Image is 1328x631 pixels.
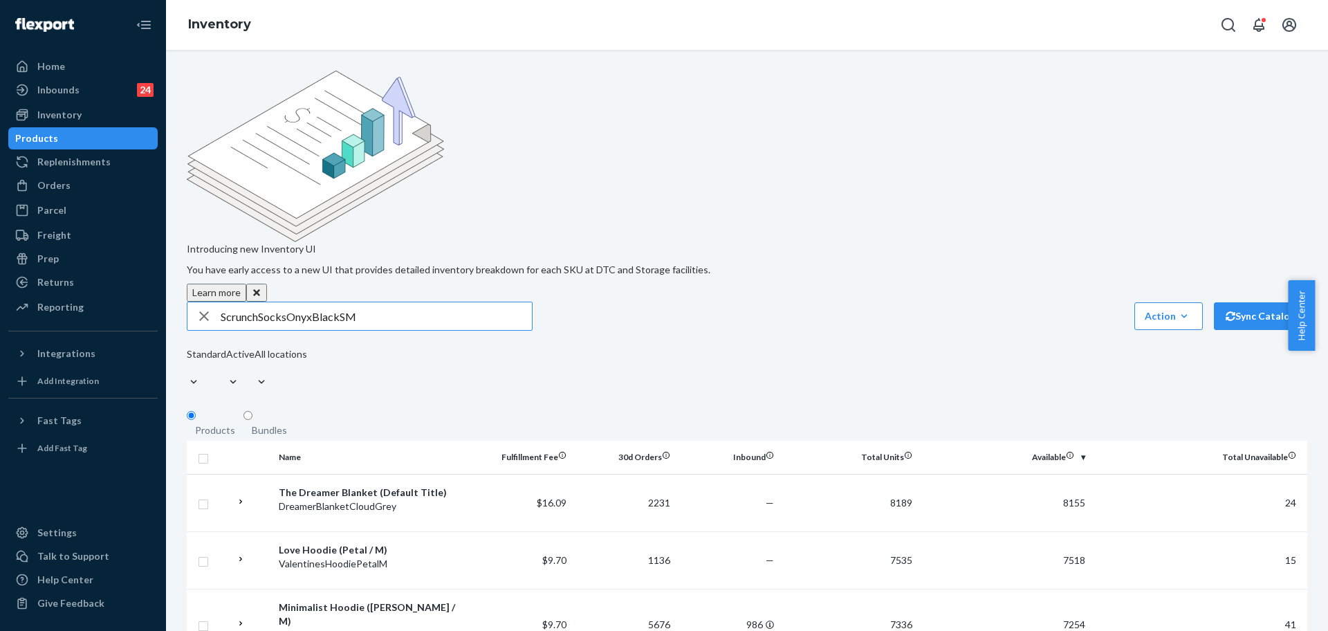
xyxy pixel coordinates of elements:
[279,486,462,500] div: The Dreamer Blanket (Default Title)
[8,248,158,270] a: Prep
[1275,11,1303,39] button: Open account menu
[8,370,158,392] a: Add Integration
[226,347,255,361] div: Active
[37,596,104,610] div: Give Feedback
[8,104,158,126] a: Inventory
[187,361,188,375] input: Standard
[37,347,95,360] div: Integrations
[542,554,566,566] span: $9.70
[890,619,912,630] span: 7336
[187,71,444,242] img: new-reports-banner-icon.82668bd98b6a51aee86340f2a7b77ae3.png
[8,199,158,221] a: Parcel
[468,441,572,474] th: Fulfillment Fee
[37,375,99,387] div: Add Integration
[37,252,59,266] div: Prep
[8,522,158,544] a: Settings
[187,242,1307,256] p: Introducing new Inventory UI
[572,474,676,531] td: 2231
[537,497,566,509] span: $16.09
[37,60,65,73] div: Home
[279,543,462,557] div: Love Hoodie (Petal / M)
[37,573,93,587] div: Help Center
[1285,619,1296,630] span: 41
[572,441,676,474] th: 30d Orders
[37,300,84,314] div: Reporting
[37,275,74,289] div: Returns
[8,151,158,173] a: Replenishments
[37,203,66,217] div: Parcel
[37,179,71,192] div: Orders
[1215,11,1242,39] button: Open Search Box
[37,155,111,169] div: Replenishments
[279,601,462,628] div: Minimalist Hoodie ([PERSON_NAME] / M)
[780,441,918,474] th: Total Units
[279,557,462,571] div: ValentinesHoodiePetalM
[1145,309,1192,323] div: Action
[187,411,196,420] input: Products
[255,361,256,375] input: All locations
[8,569,158,591] a: Help Center
[37,414,82,428] div: Fast Tags
[37,108,82,122] div: Inventory
[187,347,226,361] div: Standard
[1285,554,1296,566] span: 15
[8,271,158,293] a: Returns
[1063,497,1085,509] span: 8155
[221,302,532,330] input: Search inventory by name or sku
[243,411,252,420] input: Bundles
[137,83,154,97] div: 24
[187,284,246,302] button: Learn more
[37,83,80,97] div: Inbounds
[255,347,307,361] div: All locations
[8,224,158,246] a: Freight
[188,17,251,32] a: Inventory
[279,500,462,513] div: DreamerBlanketCloudGrey
[890,497,912,509] span: 8189
[8,174,158,196] a: Orders
[1288,280,1315,351] button: Help Center
[1091,441,1307,474] th: Total Unavailable
[766,554,774,566] span: —
[8,79,158,101] a: Inbounds24
[1063,554,1085,566] span: 7518
[273,441,468,474] th: Name
[542,619,566,630] span: $9.70
[8,342,158,365] button: Integrations
[8,592,158,614] button: Give Feedback
[1134,302,1203,330] button: Action
[1214,302,1307,330] button: Sync Catalog
[8,296,158,318] a: Reporting
[177,5,262,45] ol: breadcrumbs
[130,11,158,39] button: Close Navigation
[37,228,71,242] div: Freight
[195,423,235,437] div: Products
[187,263,1307,277] p: You have early access to a new UI that provides detailed inventory breakdown for each SKU at DTC ...
[1285,497,1296,509] span: 24
[8,437,158,459] a: Add Fast Tag
[890,554,912,566] span: 7535
[572,531,676,589] td: 1136
[252,423,287,437] div: Bundles
[246,284,267,302] button: Close
[8,127,158,149] a: Products
[8,410,158,432] button: Fast Tags
[15,131,58,145] div: Products
[1063,619,1085,630] span: 7254
[766,497,774,509] span: —
[8,55,158,77] a: Home
[37,442,87,454] div: Add Fast Tag
[15,18,74,32] img: Flexport logo
[1245,11,1273,39] button: Open notifications
[8,545,158,567] a: Talk to Support
[37,549,109,563] div: Talk to Support
[676,441,780,474] th: Inbound
[918,441,1091,474] th: Available
[37,526,77,540] div: Settings
[226,361,228,375] input: Active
